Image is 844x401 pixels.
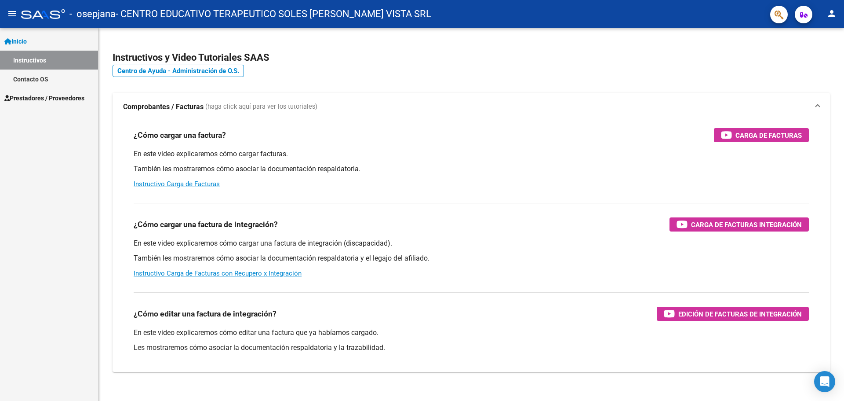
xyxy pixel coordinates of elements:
[826,8,837,19] mat-icon: person
[134,164,809,174] p: También les mostraremos cómo asociar la documentación respaldatoria.
[657,307,809,321] button: Edición de Facturas de integración
[735,130,802,141] span: Carga de Facturas
[134,328,809,338] p: En este video explicaremos cómo editar una factura que ya habíamos cargado.
[113,121,830,372] div: Comprobantes / Facturas (haga click aquí para ver los tutoriales)
[134,149,809,159] p: En este video explicaremos cómo cargar facturas.
[205,102,317,112] span: (haga click aquí para ver los tutoriales)
[691,219,802,230] span: Carga de Facturas Integración
[69,4,116,24] span: - osepjana
[113,65,244,77] a: Centro de Ayuda - Administración de O.S.
[814,371,835,392] div: Open Intercom Messenger
[113,93,830,121] mat-expansion-panel-header: Comprobantes / Facturas (haga click aquí para ver los tutoriales)
[134,308,276,320] h3: ¿Cómo editar una factura de integración?
[123,102,204,112] strong: Comprobantes / Facturas
[134,129,226,141] h3: ¿Cómo cargar una factura?
[116,4,431,24] span: - CENTRO EDUCATIVO TERAPEUTICO SOLES [PERSON_NAME] VISTA SRL
[134,180,220,188] a: Instructivo Carga de Facturas
[4,37,27,46] span: Inicio
[4,93,84,103] span: Prestadores / Proveedores
[134,254,809,263] p: También les mostraremos cómo asociar la documentación respaldatoria y el legajo del afiliado.
[7,8,18,19] mat-icon: menu
[678,309,802,320] span: Edición de Facturas de integración
[134,239,809,248] p: En este video explicaremos cómo cargar una factura de integración (discapacidad).
[113,49,830,66] h2: Instructivos y Video Tutoriales SAAS
[134,343,809,353] p: Les mostraremos cómo asociar la documentación respaldatoria y la trazabilidad.
[134,269,302,277] a: Instructivo Carga de Facturas con Recupero x Integración
[134,218,278,231] h3: ¿Cómo cargar una factura de integración?
[714,128,809,142] button: Carga de Facturas
[669,217,809,232] button: Carga de Facturas Integración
